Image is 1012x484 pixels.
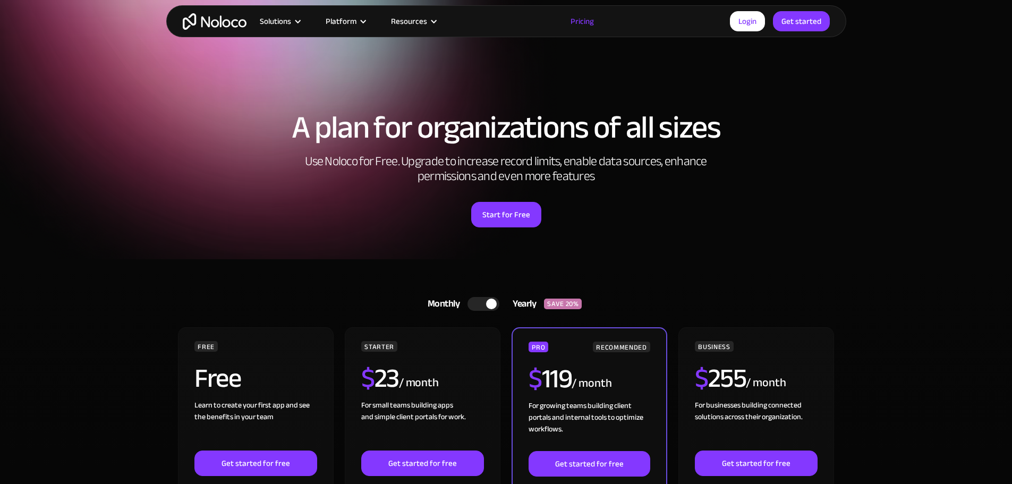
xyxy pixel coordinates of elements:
[529,451,650,477] a: Get started for free
[177,112,836,143] h1: A plan for organizations of all sizes
[773,11,830,31] a: Get started
[695,353,708,403] span: $
[183,13,246,30] a: home
[361,400,483,451] div: For small teams building apps and simple client portals for work. ‍
[378,14,448,28] div: Resources
[312,14,378,28] div: Platform
[260,14,291,28] div: Solutions
[361,341,397,352] div: STARTER
[695,365,746,392] h2: 255
[326,14,356,28] div: Platform
[471,202,541,227] a: Start for Free
[593,342,650,352] div: RECOMMENDED
[194,400,317,451] div: Learn to create your first app and see the benefits in your team ‍
[361,451,483,476] a: Get started for free
[529,366,572,392] h2: 119
[529,354,542,404] span: $
[529,342,548,352] div: PRO
[361,365,399,392] h2: 23
[557,14,607,28] a: Pricing
[746,375,786,392] div: / month
[695,341,733,352] div: BUSINESS
[194,451,317,476] a: Get started for free
[695,400,817,451] div: For businesses building connected solutions across their organization. ‍
[399,375,439,392] div: / month
[294,154,719,184] h2: Use Noloco for Free. Upgrade to increase record limits, enable data sources, enhance permissions ...
[391,14,427,28] div: Resources
[695,451,817,476] a: Get started for free
[730,11,765,31] a: Login
[529,400,650,451] div: For growing teams building client portals and internal tools to optimize workflows.
[194,365,241,392] h2: Free
[544,299,582,309] div: SAVE 20%
[572,375,611,392] div: / month
[361,353,375,403] span: $
[246,14,312,28] div: Solutions
[499,296,544,312] div: Yearly
[194,341,218,352] div: FREE
[414,296,468,312] div: Monthly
